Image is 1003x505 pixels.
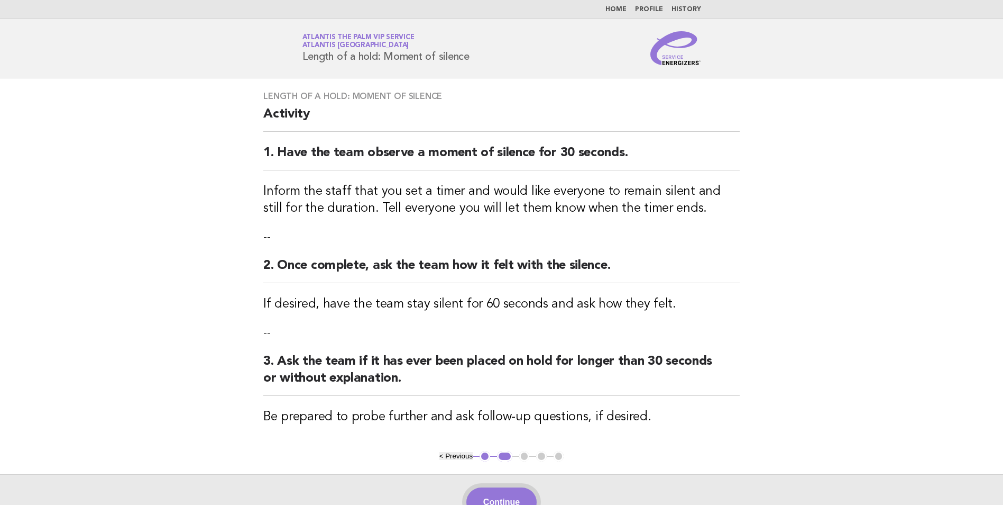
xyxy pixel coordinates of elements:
h3: Length of a hold: Moment of silence [263,91,740,102]
p: -- [263,326,740,340]
a: Profile [635,6,663,13]
a: Atlantis The Palm VIP ServiceAtlantis [GEOGRAPHIC_DATA] [302,34,415,49]
h1: Length of a hold: Moment of silence [302,34,470,62]
a: Home [605,6,627,13]
button: < Previous [439,452,473,460]
h3: Inform the staff that you set a timer and would like everyone to remain silent and still for the ... [263,183,740,217]
h2: 1. Have the team observe a moment of silence for 30 seconds. [263,145,740,170]
button: 1 [480,451,490,462]
p: -- [263,230,740,245]
h3: Be prepared to probe further and ask follow-up questions, if desired. [263,409,740,426]
button: 2 [497,451,512,462]
h2: Activity [263,106,740,132]
h3: If desired, have the team stay silent for 60 seconds and ask how they felt. [263,296,740,313]
img: Service Energizers [650,31,701,65]
h2: 2. Once complete, ask the team how it felt with the silence. [263,257,740,283]
a: History [671,6,701,13]
span: Atlantis [GEOGRAPHIC_DATA] [302,42,409,49]
h2: 3. Ask the team if it has ever been placed on hold for longer than 30 seconds or without explanat... [263,353,740,396]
